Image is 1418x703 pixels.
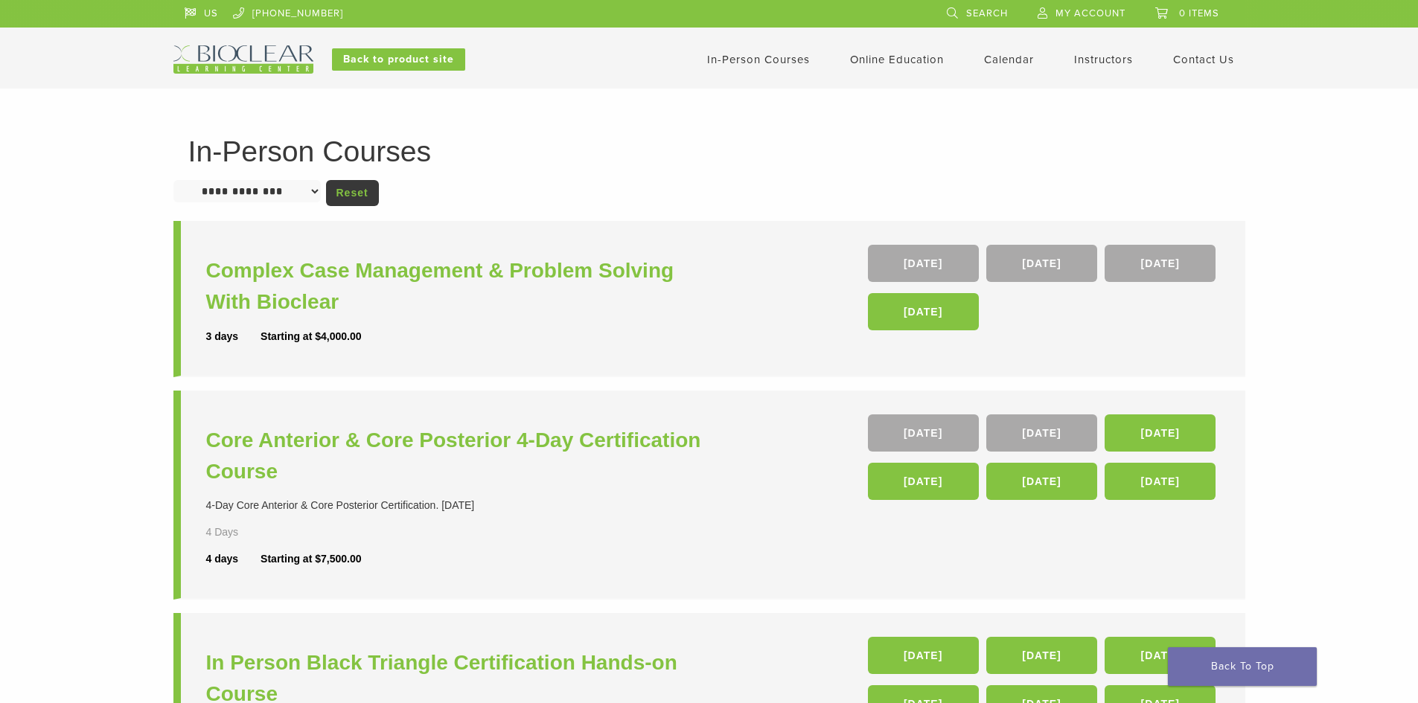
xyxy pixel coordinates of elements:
div: 4-Day Core Anterior & Core Posterior Certification. [DATE] [206,498,713,513]
a: Instructors [1074,53,1133,66]
span: My Account [1055,7,1125,19]
a: [DATE] [986,463,1097,500]
a: [DATE] [1105,245,1216,282]
a: Calendar [984,53,1034,66]
span: 0 items [1179,7,1219,19]
a: [DATE] [1105,463,1216,500]
a: [DATE] [868,637,979,674]
a: [DATE] [1105,414,1216,452]
a: [DATE] [868,293,979,330]
a: Back to product site [332,48,465,71]
a: [DATE] [868,414,979,452]
img: Bioclear [173,45,313,74]
div: , , , , , [868,414,1220,507]
a: [DATE] [1105,637,1216,674]
a: [DATE] [986,414,1097,452]
a: Core Anterior & Core Posterior 4-Day Certification Course [206,425,713,487]
a: Reset [326,180,379,206]
a: Contact Us [1173,53,1234,66]
div: Starting at $4,000.00 [261,329,361,344]
div: Starting at $7,500.00 [261,551,361,567]
div: , , , [868,245,1220,338]
a: [DATE] [868,245,979,282]
span: Search [966,7,1008,19]
div: 4 Days [206,524,282,540]
div: 4 days [206,551,261,567]
a: Complex Case Management & Problem Solving With Bioclear [206,255,713,318]
h1: In-Person Courses [188,137,1230,166]
a: [DATE] [986,637,1097,674]
a: Back To Top [1168,647,1317,686]
a: In-Person Courses [707,53,810,66]
div: 3 days [206,329,261,344]
a: [DATE] [868,463,979,500]
a: Online Education [850,53,944,66]
a: [DATE] [986,245,1097,282]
